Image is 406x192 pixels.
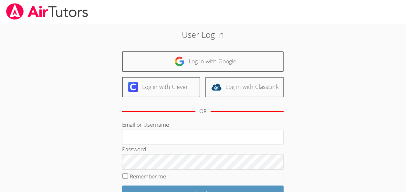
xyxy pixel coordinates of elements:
[205,77,284,97] a: Log in with ClassLink
[130,173,166,180] label: Remember me
[5,3,89,20] img: airtutors_banner-c4298cdbf04f3fff15de1276eac7730deb9818008684d7c2e4769d2f7ddbe033.png
[122,145,146,153] label: Password
[128,82,138,92] img: clever-logo-6eab21bc6e7a338710f1a6ff85c0baf02591cd810cc4098c63d3a4b26e2feb20.svg
[174,56,185,67] img: google-logo-50288ca7cdecda66e5e0955fdab243c47b7ad437acaf1139b6f446037453330a.svg
[199,107,207,116] div: OR
[122,51,284,72] a: Log in with Google
[93,28,313,41] h2: User Log in
[122,121,169,128] label: Email or Username
[122,77,200,97] a: Log in with Clever
[211,82,222,92] img: classlink-logo-d6bb404cc1216ec64c9a2012d9dc4662098be43eaf13dc465df04b49fa7ab582.svg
